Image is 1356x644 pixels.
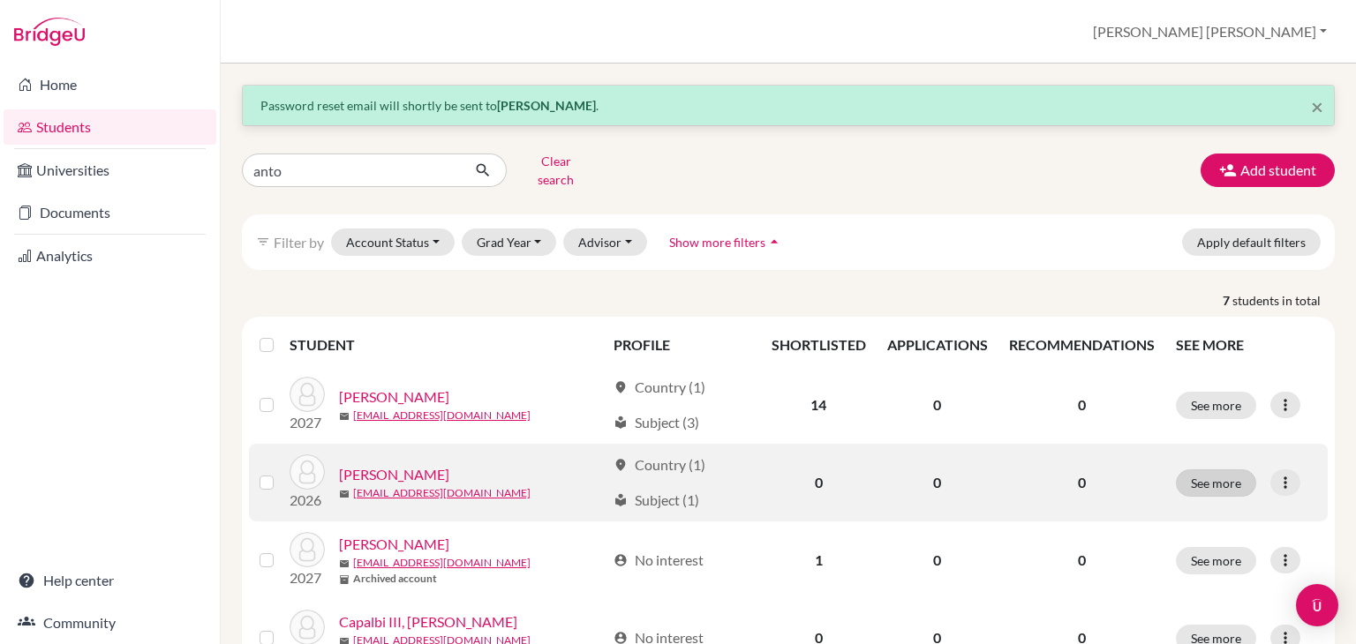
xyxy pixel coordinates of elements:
[1176,392,1256,419] button: See more
[353,408,531,423] a: [EMAIL_ADDRESS][DOMAIN_NAME]
[14,18,85,46] img: Bridge-U
[331,228,455,256] button: Account Status
[4,605,216,640] a: Community
[4,153,216,188] a: Universities
[353,555,531,571] a: [EMAIL_ADDRESS][DOMAIN_NAME]
[1009,472,1155,493] p: 0
[256,235,270,249] i: filter_list
[998,324,1165,366] th: RECOMMENDATIONS
[507,147,605,193] button: Clear search
[290,532,325,567] img: Campoy, Antonio III
[339,386,449,408] a: [PERSON_NAME]
[761,444,877,521] td: 0
[339,489,350,499] span: mail
[761,521,877,599] td: 1
[669,235,765,250] span: Show more filters
[290,412,325,433] p: 2027
[1009,394,1155,416] p: 0
[1311,96,1323,117] button: Close
[339,411,350,422] span: mail
[497,98,596,113] strong: [PERSON_NAME]
[614,490,699,511] div: Subject (1)
[765,233,783,251] i: arrow_drop_up
[290,324,603,366] th: STUDENT
[290,567,325,588] p: 2027
[1201,154,1335,187] button: Add student
[4,195,216,230] a: Documents
[614,412,699,433] div: Subject (3)
[4,238,216,273] a: Analytics
[339,534,449,555] a: [PERSON_NAME]
[614,493,628,507] span: local_library
[614,550,704,571] div: No interest
[614,553,628,567] span: account_circle
[4,563,216,598] a: Help center
[877,324,998,366] th: APPLICATIONS
[462,228,557,256] button: Grad Year
[614,454,705,476] div: Country (1)
[614,380,628,394] span: location_on
[274,234,324,251] span: Filter by
[353,571,437,587] b: Archived account
[877,366,998,444] td: 0
[614,377,705,398] div: Country (1)
[353,485,531,501] a: [EMAIL_ADDRESS][DOMAIN_NAME]
[614,416,628,430] span: local_library
[614,458,628,472] span: location_on
[339,558,350,569] span: mail
[1176,469,1256,497] button: See more
[1311,94,1323,119] span: ×
[1165,324,1328,366] th: SEE MORE
[339,611,517,633] a: Capalbi III, [PERSON_NAME]
[260,96,1316,115] p: Password reset email will shortly be sent to .
[877,444,998,521] td: 0
[4,109,216,145] a: Students
[339,464,449,485] a: [PERSON_NAME]
[654,228,798,256] button: Show more filtersarrow_drop_up
[1296,584,1338,626] div: Open Intercom Messenger
[1223,291,1232,310] strong: 7
[290,377,325,412] img: Antoine, Ella
[1009,550,1155,571] p: 0
[877,521,998,599] td: 0
[563,228,647,256] button: Advisor
[761,366,877,444] td: 14
[1182,228,1321,256] button: Apply default filters
[603,324,761,366] th: PROFILE
[1085,15,1335,49] button: [PERSON_NAME] [PERSON_NAME]
[339,574,350,585] span: inventory_2
[761,324,877,366] th: SHORTLISTED
[290,490,325,511] p: 2026
[1176,547,1256,574] button: See more
[4,67,216,102] a: Home
[1232,291,1335,310] span: students in total
[242,154,461,187] input: Find student by name...
[290,454,325,490] img: Antoine, Owen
